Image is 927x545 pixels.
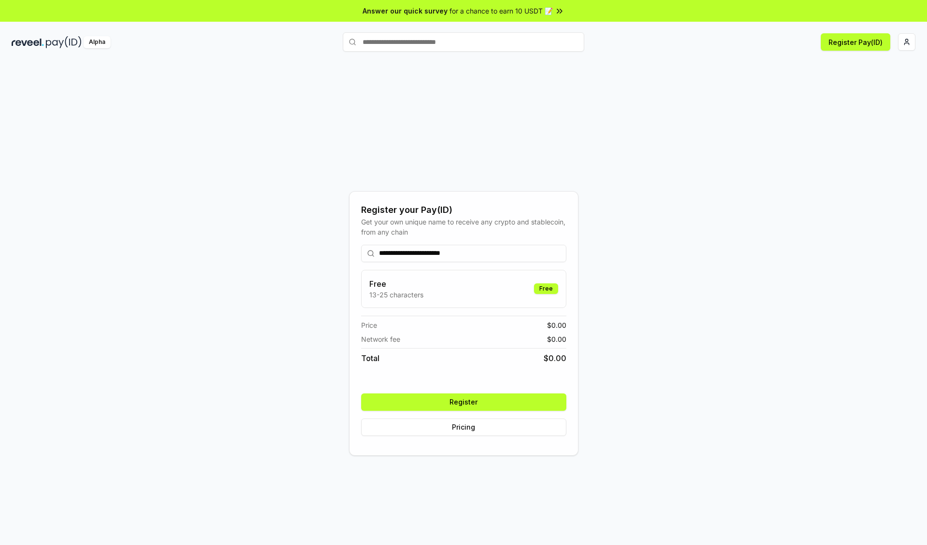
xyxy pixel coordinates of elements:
[547,320,566,330] span: $ 0.00
[361,334,400,344] span: Network fee
[12,36,44,48] img: reveel_dark
[361,203,566,217] div: Register your Pay(ID)
[361,217,566,237] div: Get your own unique name to receive any crypto and stablecoin, from any chain
[46,36,82,48] img: pay_id
[449,6,553,16] span: for a chance to earn 10 USDT 📝
[84,36,111,48] div: Alpha
[361,419,566,436] button: Pricing
[544,352,566,364] span: $ 0.00
[361,320,377,330] span: Price
[547,334,566,344] span: $ 0.00
[534,283,558,294] div: Free
[363,6,448,16] span: Answer our quick survey
[369,290,423,300] p: 13-25 characters
[821,33,890,51] button: Register Pay(ID)
[361,352,379,364] span: Total
[361,393,566,411] button: Register
[369,278,423,290] h3: Free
